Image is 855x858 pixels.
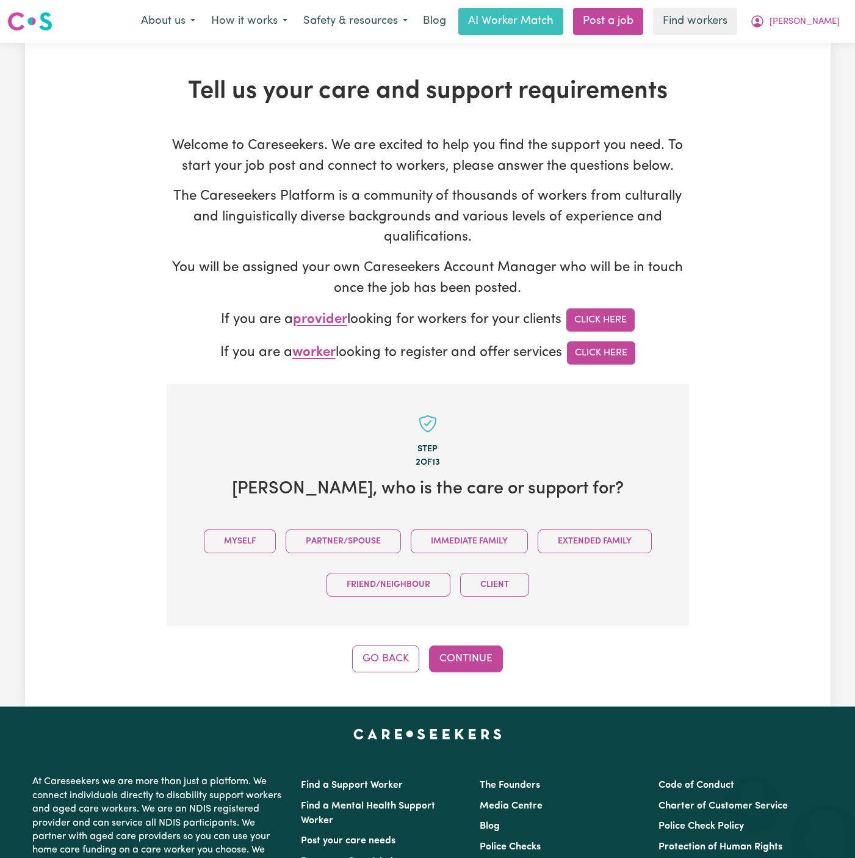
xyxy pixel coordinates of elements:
a: Careseekers home page [353,729,502,738]
button: Myself [204,529,276,553]
button: How it works [203,9,295,34]
a: Media Centre [480,801,543,811]
span: provider [293,313,347,327]
iframe: Button to launch messaging window [806,809,845,848]
p: You will be assigned your own Careseekers Account Manager who will be in touch once the job has b... [167,258,689,299]
button: Go Back [352,645,419,672]
button: Immediate Family [411,529,528,553]
button: Client [460,573,529,597]
a: Blog [480,821,500,831]
a: Police Checks [480,842,541,852]
span: [PERSON_NAME] [770,15,840,29]
p: Welcome to Careseekers. We are excited to help you find the support you need. To start your job p... [167,136,689,176]
h1: Tell us your care and support requirements [167,77,689,106]
iframe: Close message [741,780,765,804]
button: Friend/Neighbour [326,573,450,597]
a: Blog [416,8,453,35]
a: Find a Support Worker [301,780,403,790]
p: The Careseekers Platform is a community of thousands of workers from culturally and linguisticall... [167,186,689,248]
a: Police Check Policy [658,821,744,831]
a: Code of Conduct [658,780,734,790]
span: worker [292,346,336,360]
button: Safety & resources [295,9,416,34]
h2: [PERSON_NAME] , who is the care or support for? [186,479,669,500]
a: Post your care needs [301,836,395,846]
a: Careseekers logo [7,7,52,35]
p: If you are a looking for workers for your clients [167,308,689,332]
button: Continue [429,645,503,672]
a: Charter of Customer Service [658,801,788,811]
a: Post a job [573,8,643,35]
img: Careseekers logo [7,10,52,32]
p: If you are a looking to register and offer services [167,341,689,365]
a: The Founders [480,780,540,790]
a: AI Worker Match [458,8,563,35]
button: My Account [742,9,848,34]
a: Find a Mental Health Support Worker [301,801,435,826]
button: Extended Family [538,529,652,553]
button: Partner/Spouse [286,529,401,553]
button: About us [133,9,203,34]
a: Click Here [566,308,635,332]
a: Click Here [567,341,635,365]
div: 2 of 13 [186,456,669,470]
a: Protection of Human Rights [658,842,782,852]
a: Find workers [653,8,737,35]
div: Step [186,443,669,456]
